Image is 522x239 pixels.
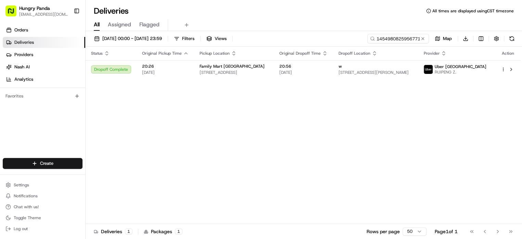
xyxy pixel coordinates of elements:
span: Original Dropoff Time [279,51,321,56]
span: Knowledge Base [14,152,52,159]
span: [DATE] [279,70,328,75]
span: Nash AI [14,64,30,70]
div: 📗 [7,153,12,159]
span: Analytics [14,76,33,82]
img: 1753817452368-0c19585d-7be3-40d9-9a41-2dc781b3d1eb [14,65,27,77]
div: 1 [125,228,132,235]
a: Powered byPylon [48,169,83,174]
span: API Documentation [65,152,110,159]
span: All [94,21,100,29]
div: Packages [144,228,182,235]
span: 20:56 [279,64,328,69]
a: Orders [3,25,85,36]
img: uber-new-logo.jpeg [424,65,433,74]
span: Toggle Theme [14,215,41,221]
a: Deliveries [3,37,85,48]
span: Pylon [68,169,83,174]
button: Create [3,158,82,169]
img: Bea Lacdao [7,99,18,110]
span: Settings [14,182,29,188]
span: 8月19日 [61,106,77,111]
span: Dropoff Location [339,51,370,56]
div: Start new chat [31,65,112,72]
span: Status [91,51,103,56]
span: Map [443,36,452,42]
div: Favorites [3,91,82,102]
span: Uber [GEOGRAPHIC_DATA] [434,64,486,69]
button: Filters [171,34,198,43]
button: [EMAIL_ADDRESS][DOMAIN_NAME] [19,12,68,17]
a: 📗Knowledge Base [4,150,55,162]
button: Map [432,34,455,43]
span: Log out [14,226,28,231]
p: Rows per page [367,228,400,235]
span: Assigned [108,21,131,29]
span: • [23,124,25,130]
div: 1 [175,228,182,235]
button: See all [106,87,125,95]
button: Log out [3,224,82,234]
span: 8月15日 [26,124,42,130]
span: Create [40,160,53,167]
button: Refresh [507,34,517,43]
span: Family Mart [GEOGRAPHIC_DATA] [200,64,265,69]
span: All times are displayed using CST timezone [432,8,514,14]
button: [DATE] 00:00 - [DATE] 23:59 [91,34,165,43]
img: 1736555255976-a54dd68f-1ca7-489b-9aae-adbdc363a1c4 [7,65,19,77]
img: Nash [7,6,21,20]
div: Action [501,51,515,56]
img: 1736555255976-a54dd68f-1ca7-489b-9aae-adbdc363a1c4 [14,106,19,111]
span: Orders [14,27,28,33]
span: Original Pickup Time [142,51,182,56]
span: Flagged [139,21,160,29]
a: Analytics [3,74,85,85]
button: Toggle Theme [3,213,82,223]
button: Chat with us! [3,202,82,212]
span: Filters [182,36,194,42]
span: Views [215,36,227,42]
a: 💻API Documentation [55,150,113,162]
p: Welcome 👋 [7,27,125,38]
span: RUIPENG Z. [434,69,486,75]
div: 💻 [58,153,63,159]
span: [DATE] [142,70,189,75]
input: Clear [18,44,113,51]
h1: Deliveries [94,5,129,16]
span: 20:26 [142,64,189,69]
span: [STREET_ADDRESS][PERSON_NAME] [339,70,413,75]
span: Notifications [14,193,38,199]
button: Views [203,34,230,43]
a: Providers [3,49,85,60]
div: Page 1 of 1 [435,228,458,235]
div: We're available if you need us! [31,72,94,77]
span: w [339,64,342,69]
span: Deliveries [14,39,34,45]
input: Type to search [367,34,429,43]
button: Notifications [3,191,82,201]
span: [STREET_ADDRESS] [200,70,268,75]
button: Hungry Panda[EMAIL_ADDRESS][DOMAIN_NAME] [3,3,71,19]
button: Settings [3,180,82,190]
span: Chat with us! [14,204,39,210]
span: • [57,106,59,111]
div: Past conversations [7,89,46,94]
span: Pickup Location [200,51,230,56]
a: Nash AI [3,62,85,72]
span: [PERSON_NAME] [21,106,55,111]
span: Provider [423,51,440,56]
button: Start new chat [116,67,125,75]
span: Providers [14,52,33,58]
span: [DATE] 00:00 - [DATE] 23:59 [102,36,162,42]
button: Hungry Panda [19,5,50,12]
div: Deliveries [94,228,132,235]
